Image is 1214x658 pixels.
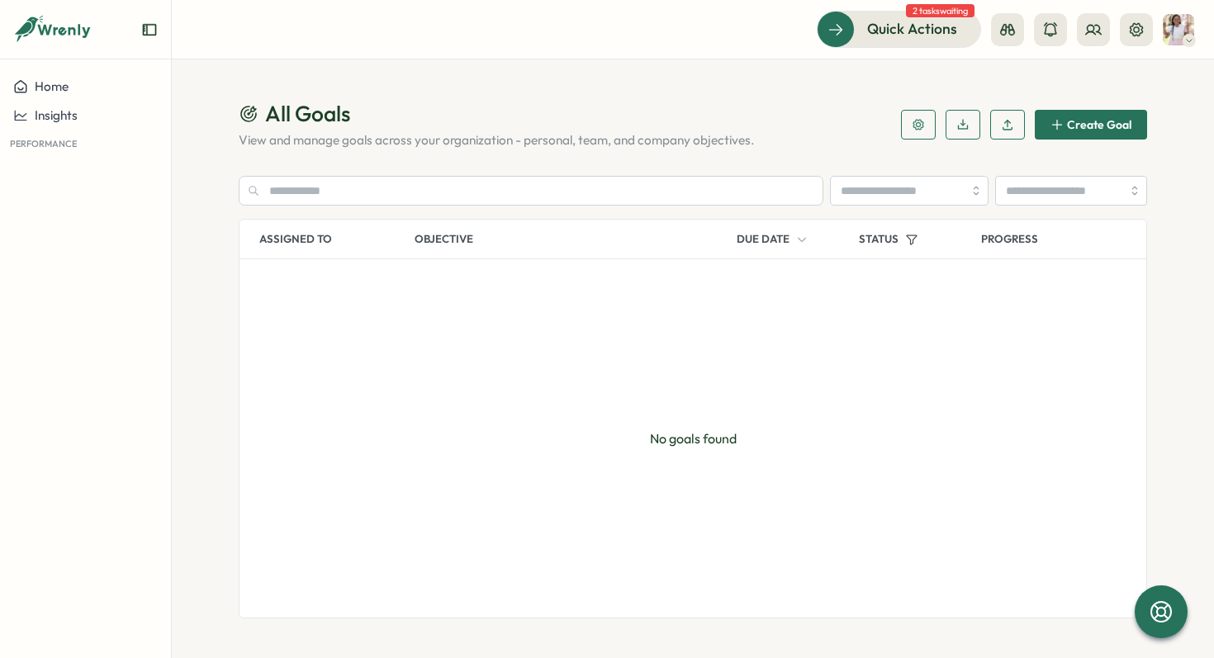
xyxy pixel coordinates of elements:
[946,110,980,140] button: Download Goals
[259,232,332,247] p: Assigned To
[239,131,881,149] p: View and manage goals across your organization - personal, team, and company objectives.
[859,232,899,247] p: Status
[35,78,69,94] span: Home
[1035,110,1147,140] button: Create Goal
[1163,14,1194,45] img: Alicia Agnew
[817,11,981,47] button: Quick Actions
[415,220,730,258] p: Objective
[141,21,158,38] button: Expand sidebar
[35,107,78,123] span: Insights
[981,220,1097,258] p: Progress
[867,18,957,40] span: Quick Actions
[990,110,1025,140] button: Upload Goals
[265,99,350,128] span: All Goals
[1067,119,1131,130] span: Create Goal
[610,389,776,489] p: No goals found
[737,232,790,247] p: Due Date
[906,4,975,17] span: 2 tasks waiting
